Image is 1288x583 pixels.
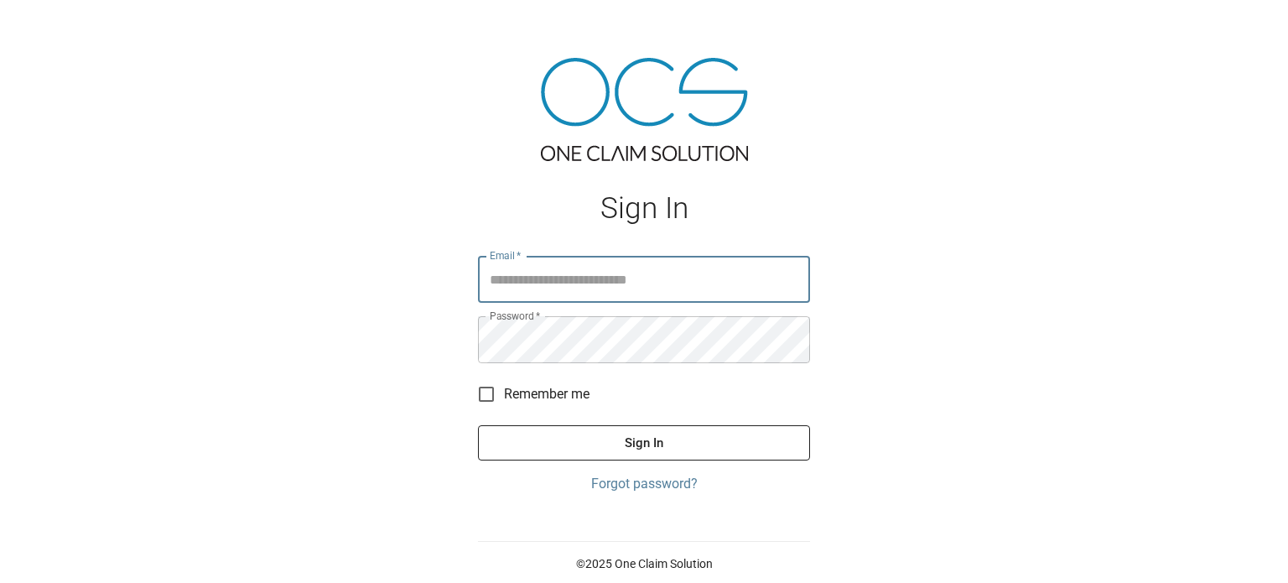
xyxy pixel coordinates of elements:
span: Remember me [504,384,589,404]
p: © 2025 One Claim Solution [478,555,810,572]
img: ocs-logo-tra.png [541,58,748,161]
h1: Sign In [478,191,810,226]
img: ocs-logo-white-transparent.png [20,10,87,44]
a: Forgot password? [478,474,810,494]
label: Password [490,309,540,323]
button: Sign In [478,425,810,461]
label: Email [490,248,522,263]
